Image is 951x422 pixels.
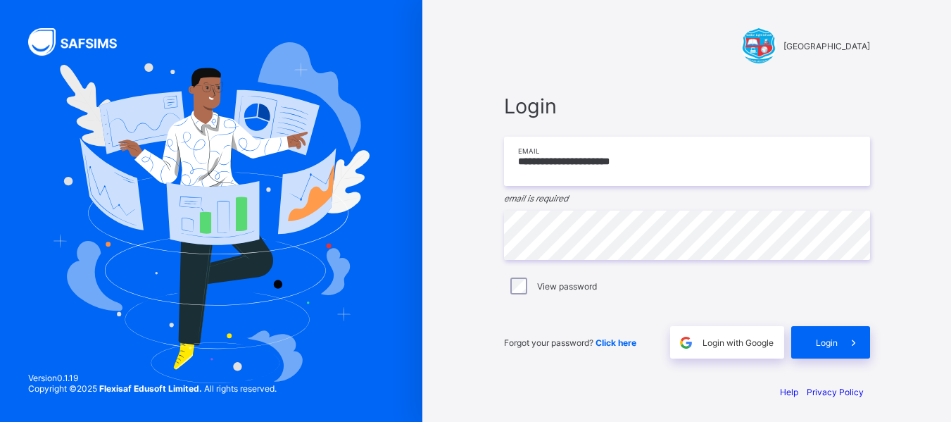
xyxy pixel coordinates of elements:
img: SAFSIMS Logo [28,28,134,56]
strong: Flexisaf Edusoft Limited. [99,383,202,394]
span: Version 0.1.19 [28,373,277,383]
label: View password [537,281,597,292]
a: Click here [596,337,636,348]
span: Login with Google [703,337,774,348]
img: Hero Image [53,42,369,383]
span: Copyright © 2025 All rights reserved. [28,383,277,394]
span: Forgot your password? [504,337,636,348]
span: [GEOGRAPHIC_DATA] [783,41,870,51]
span: Login [504,94,870,118]
a: Help [780,387,798,397]
em: email is required [504,193,568,204]
img: google.396cfc9801f0270233282035f929180a.svg [678,335,694,351]
span: Login [816,337,838,348]
a: Privacy Policy [807,387,864,397]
